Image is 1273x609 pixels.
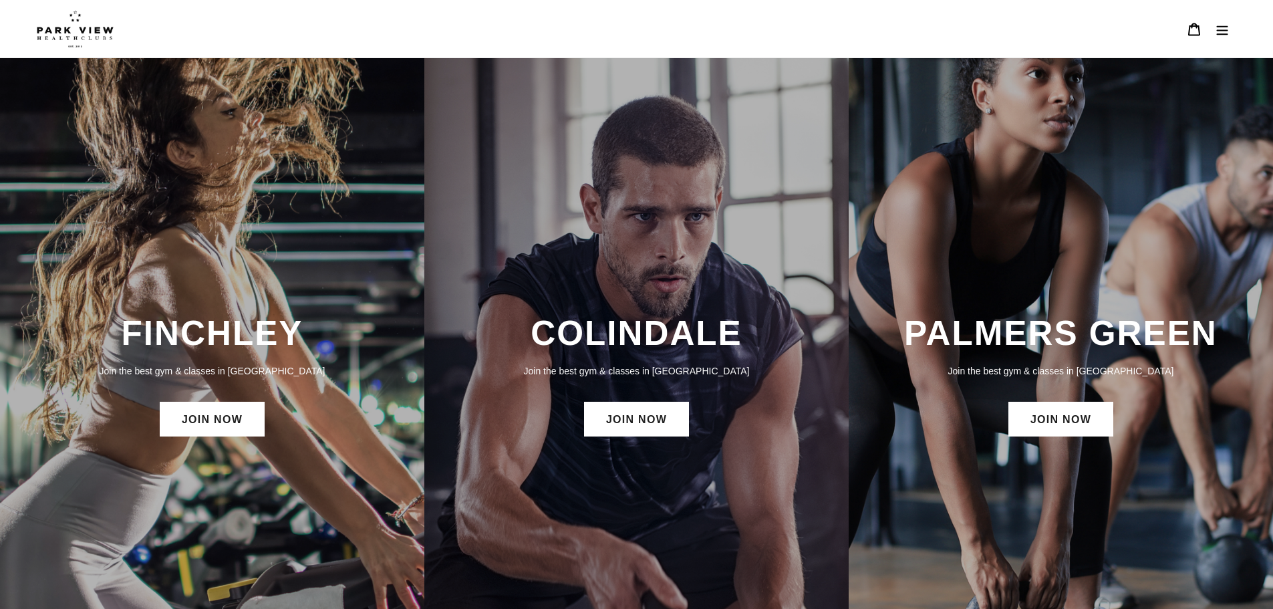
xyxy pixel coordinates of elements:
button: Menu [1208,15,1236,43]
p: Join the best gym & classes in [GEOGRAPHIC_DATA] [862,364,1260,378]
p: Join the best gym & classes in [GEOGRAPHIC_DATA] [13,364,411,378]
p: Join the best gym & classes in [GEOGRAPHIC_DATA] [438,364,835,378]
a: JOIN NOW: Palmers Green Membership [1008,402,1113,437]
img: Park view health clubs is a gym near you. [37,10,114,47]
a: JOIN NOW: Finchley Membership [160,402,265,437]
h3: COLINDALE [438,313,835,354]
h3: PALMERS GREEN [862,313,1260,354]
h3: FINCHLEY [13,313,411,354]
a: JOIN NOW: Colindale Membership [584,402,689,437]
